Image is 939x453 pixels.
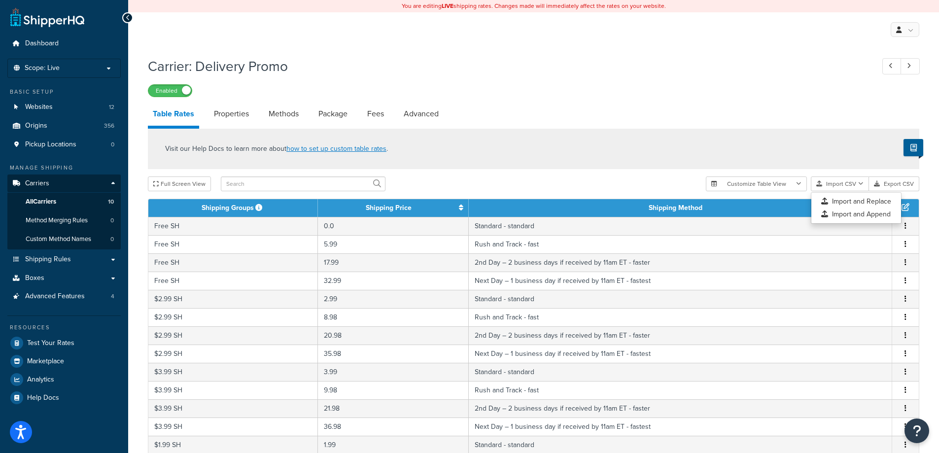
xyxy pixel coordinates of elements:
[25,39,59,48] span: Dashboard
[148,399,318,418] td: $3.99 SH
[148,272,318,290] td: Free SH
[7,193,121,211] a: AllCarriers10
[108,198,114,206] span: 10
[26,216,88,225] span: Method Merging Rules
[7,88,121,96] div: Basic Setup
[649,203,702,213] a: Shipping Method
[7,164,121,172] div: Manage Shipping
[109,103,114,111] span: 12
[7,98,121,116] li: Websites
[25,122,47,130] span: Origins
[318,326,469,345] td: 20.98
[7,211,121,230] li: Method Merging Rules
[469,399,892,418] td: 2nd Day – 2 business days if received by 11am ET - faster
[104,122,114,130] span: 356
[442,1,453,10] b: LIVE
[469,363,892,381] td: Standard - standard
[469,345,892,363] td: Next Day – 1 business day if received by 11am ET - fastest
[469,381,892,399] td: Rush and Track - fast
[27,357,64,366] span: Marketplace
[318,253,469,272] td: 17.99
[469,272,892,290] td: Next Day – 1 business day if received by 11am ET - fastest
[7,250,121,269] a: Shipping Rules
[148,253,318,272] td: Free SH
[469,235,892,253] td: Rush and Track - fast
[318,235,469,253] td: 5.99
[318,290,469,308] td: 2.99
[25,292,85,301] span: Advanced Features
[110,235,114,244] span: 0
[148,57,864,76] h1: Carrier: Delivery Promo
[209,102,254,126] a: Properties
[7,389,121,407] a: Help Docs
[366,203,412,213] a: Shipping Price
[111,292,114,301] span: 4
[7,174,121,249] li: Carriers
[469,418,892,436] td: Next Day – 1 business day if received by 11am ET - fastest
[25,274,44,282] span: Boxes
[25,179,49,188] span: Carriers
[318,363,469,381] td: 3.99
[7,98,121,116] a: Websites12
[148,217,318,235] td: Free SH
[904,139,923,156] button: Show Help Docs
[901,58,920,74] a: Next Record
[110,216,114,225] span: 0
[362,102,389,126] a: Fees
[399,102,444,126] a: Advanced
[811,176,869,191] button: Import CSV
[7,136,121,154] li: Pickup Locations
[111,140,114,149] span: 0
[25,103,53,111] span: Websites
[318,308,469,326] td: 8.98
[7,334,121,352] a: Test Your Rates
[7,117,121,135] a: Origins356
[318,272,469,290] td: 32.99
[318,418,469,436] td: 36.98
[811,208,901,221] a: Import and Append
[286,143,386,154] a: how to set up custom table rates
[7,352,121,370] li: Marketplace
[469,326,892,345] td: 2nd Day – 2 business days if received by 11am ET - faster
[148,326,318,345] td: $2.99 SH
[7,174,121,193] a: Carriers
[27,376,54,384] span: Analytics
[148,308,318,326] td: $2.99 SH
[318,381,469,399] td: 9.98
[148,363,318,381] td: $3.99 SH
[26,235,91,244] span: Custom Method Names
[148,345,318,363] td: $2.99 SH
[7,287,121,306] li: Advanced Features
[318,399,469,418] td: 21.98
[26,198,56,206] span: All Carriers
[7,211,121,230] a: Method Merging Rules0
[148,199,318,217] th: Shipping Groups
[27,394,59,402] span: Help Docs
[25,140,76,149] span: Pickup Locations
[469,253,892,272] td: 2nd Day – 2 business days if received by 11am ET - faster
[7,323,121,332] div: Resources
[7,230,121,248] li: Custom Method Names
[148,418,318,436] td: $3.99 SH
[318,345,469,363] td: 35.98
[706,176,807,191] button: Customize Table View
[469,290,892,308] td: Standard - standard
[904,418,929,443] button: Open Resource Center
[821,196,891,207] span: Import and Replace
[7,269,121,287] a: Boxes
[7,287,121,306] a: Advanced Features4
[7,35,121,53] a: Dashboard
[469,308,892,326] td: Rush and Track - fast
[25,255,71,264] span: Shipping Rules
[869,176,919,191] button: Export CSV
[821,209,891,219] span: Import and Append
[7,136,121,154] a: Pickup Locations0
[165,143,388,154] p: Visit our Help Docs to learn more about .
[7,371,121,388] a: Analytics
[469,217,892,235] td: Standard - standard
[27,339,74,348] span: Test Your Rates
